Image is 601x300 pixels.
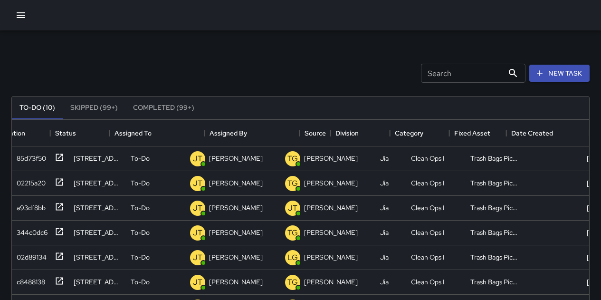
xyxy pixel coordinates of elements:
[55,120,76,146] div: Status
[131,228,150,237] p: To-Do
[50,120,110,146] div: Status
[411,228,445,237] div: Clean Ops I
[209,178,263,188] p: [PERSON_NAME]
[449,120,506,146] div: Fixed Asset
[13,150,46,163] div: 85d73f50
[380,228,389,237] div: Jia
[287,277,298,288] p: TG
[470,228,520,237] div: Trash Bags Pickup
[305,120,326,146] div: Source
[380,252,389,262] div: Jia
[13,224,48,237] div: 344c0dc6
[287,153,298,165] p: TG
[13,199,46,213] div: a93df8bb
[209,203,263,213] p: [PERSON_NAME]
[331,120,390,146] div: Division
[304,203,358,213] p: [PERSON_NAME]
[74,252,121,262] div: 111 Jones Street
[131,154,150,163] p: To-Do
[205,120,300,146] div: Assigned By
[110,120,205,146] div: Assigned To
[470,252,520,262] div: Trash Bags Pickup
[131,252,150,262] p: To-Do
[193,203,202,214] p: JT
[411,203,445,213] div: Clean Ops I
[114,120,152,146] div: Assigned To
[380,203,389,213] div: Jia
[380,154,389,163] div: Jia
[506,120,590,146] div: Date Created
[287,178,298,189] p: TG
[529,65,590,82] button: New Task
[210,120,247,146] div: Assigned By
[74,203,121,213] div: 300 Turk Street
[411,178,445,188] div: Clean Ops I
[193,178,202,189] p: JT
[288,203,297,214] p: JT
[380,277,389,287] div: Jia
[287,252,298,263] p: LG
[74,178,121,188] div: 500 Eddy Street
[411,154,445,163] div: Clean Ops I
[209,252,263,262] p: [PERSON_NAME]
[125,97,202,119] button: Completed (99+)
[304,154,358,163] p: [PERSON_NAME]
[411,252,445,262] div: Clean Ops I
[470,277,520,287] div: Trash Bags Pickup
[13,273,45,287] div: c8488138
[411,277,445,287] div: Clean Ops I
[63,97,125,119] button: Skipped (99+)
[131,277,150,287] p: To-Do
[304,277,358,287] p: [PERSON_NAME]
[470,203,520,213] div: Trash Bags Pickup
[300,120,331,146] div: Source
[304,178,358,188] p: [PERSON_NAME]
[193,252,202,263] p: JT
[470,178,520,188] div: Trash Bags Pickup
[13,249,47,262] div: 02d89134
[209,154,263,163] p: [PERSON_NAME]
[193,153,202,165] p: JT
[74,228,121,237] div: 200 Mcallister Street
[12,97,63,119] button: To-Do (10)
[335,120,359,146] div: Division
[74,154,121,163] div: 600 Ellis Street
[209,277,263,287] p: [PERSON_NAME]
[131,203,150,213] p: To-Do
[470,154,520,163] div: Trash Bags Pickup
[511,120,553,146] div: Date Created
[209,228,263,237] p: [PERSON_NAME]
[390,120,449,146] div: Category
[287,227,298,239] p: TG
[74,277,121,287] div: 191 Golden Gate Avenue
[380,178,389,188] div: Jia
[193,227,202,239] p: JT
[193,277,202,288] p: JT
[131,178,150,188] p: To-Do
[304,252,358,262] p: [PERSON_NAME]
[304,228,358,237] p: [PERSON_NAME]
[395,120,423,146] div: Category
[454,120,490,146] div: Fixed Asset
[13,174,46,188] div: 02215a20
